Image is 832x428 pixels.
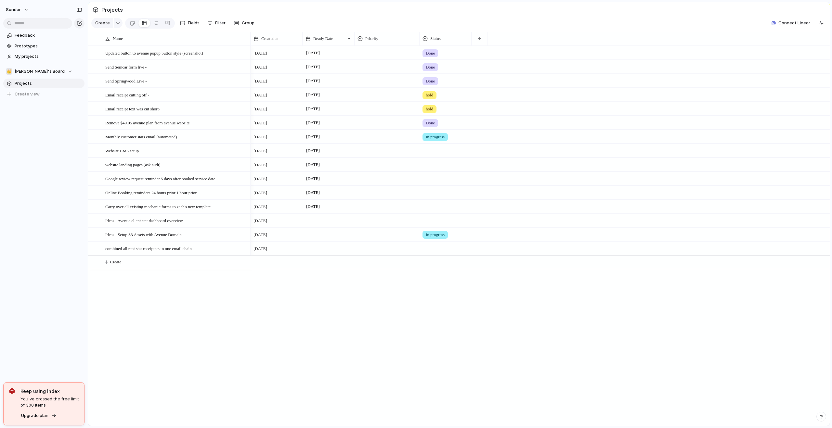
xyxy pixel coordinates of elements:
span: My projects [15,53,82,60]
span: hold [426,92,433,98]
span: [DATE] [253,176,267,182]
span: Upgrade plan [21,412,48,419]
span: [PERSON_NAME]'s Board [15,68,65,75]
button: Create view [3,89,84,99]
span: [DATE] [305,161,321,169]
span: [DATE] [253,148,267,154]
span: [DATE] [253,78,267,84]
span: [DATE] [253,218,267,224]
button: 👑[PERSON_NAME]'s Board [3,67,84,76]
span: [DATE] [305,119,321,127]
span: [DATE] [253,190,267,196]
span: [DATE] [305,63,321,71]
span: Done [426,78,435,84]
span: Send Springwood Live - [105,77,147,84]
button: Create [91,18,113,28]
span: Website CMS setup [105,147,139,154]
span: [DATE] [305,203,321,210]
span: Name [113,35,123,42]
span: [DATE] [253,120,267,126]
span: Carry over all existing mechanic forms to zach's new template [105,203,211,210]
span: [DATE] [253,106,267,112]
span: [DATE] [305,175,321,183]
span: Projects [15,80,82,87]
span: Done [426,50,435,57]
span: Feedback [15,32,82,39]
span: Ideas - Avenue client stat dashboard overview [105,217,183,224]
span: hold [426,106,433,112]
span: [DATE] [305,189,321,196]
button: sonder [3,5,32,15]
span: [DATE] [253,134,267,140]
span: [DATE] [305,105,321,113]
button: Group [231,18,258,28]
span: In progress [426,232,445,238]
button: Connect Linear [769,18,813,28]
span: Keep using Index [20,388,79,395]
span: In progress [426,134,445,140]
span: [DATE] [305,91,321,99]
span: combined all rent star receiptnts to one email chain [105,245,192,252]
span: [DATE] [253,245,267,252]
span: [DATE] [253,50,267,57]
span: Connect Linear [778,20,810,26]
span: website landing pages (ask audi) [105,161,161,168]
span: Monthly customer stats email (automated) [105,133,177,140]
button: Fields [177,18,202,28]
span: Priority [365,35,378,42]
a: Feedback [3,31,84,40]
span: [DATE] [305,49,321,57]
span: Create view [15,91,40,97]
span: sonder [6,6,21,13]
span: Group [242,20,254,26]
a: My projects [3,52,84,61]
span: [DATE] [253,64,267,70]
span: Send Semcar form live - [105,63,147,70]
div: 👑 [6,68,12,75]
span: Ready Date [313,35,333,42]
span: Remove $49.95 avenue plan from avenue website [105,119,190,126]
span: Projects [100,4,124,16]
span: Email receipt text was cut short- [105,105,160,112]
span: Done [426,120,435,126]
button: Upgrade plan [19,411,58,420]
span: Updated button to avenue popup button style (screenshot) [105,49,203,57]
a: Prototypes [3,41,84,51]
span: Email receipt cutting off - [105,91,149,98]
span: Create [110,259,121,265]
span: Prototypes [15,43,82,49]
span: [DATE] [253,204,267,210]
span: Status [430,35,441,42]
span: Fields [188,20,200,26]
span: [DATE] [253,92,267,98]
span: Google review request reminder 5 days after booked service date [105,175,215,182]
span: Created at [261,35,279,42]
span: [DATE] [305,133,321,141]
a: Projects [3,79,84,88]
span: Ideas - Setup S3 Assets with Avenue Domain [105,231,182,238]
span: Done [426,64,435,70]
span: Online Booking reminders 24 hours prior 1 hour prior [105,189,197,196]
span: You've crossed the free limit of 300 items [20,396,79,409]
span: [DATE] [305,147,321,155]
button: Filter [205,18,228,28]
span: Filter [215,20,226,26]
span: [DATE] [253,232,267,238]
span: Create [95,20,110,26]
span: [DATE] [305,77,321,85]
span: [DATE] [253,162,267,168]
